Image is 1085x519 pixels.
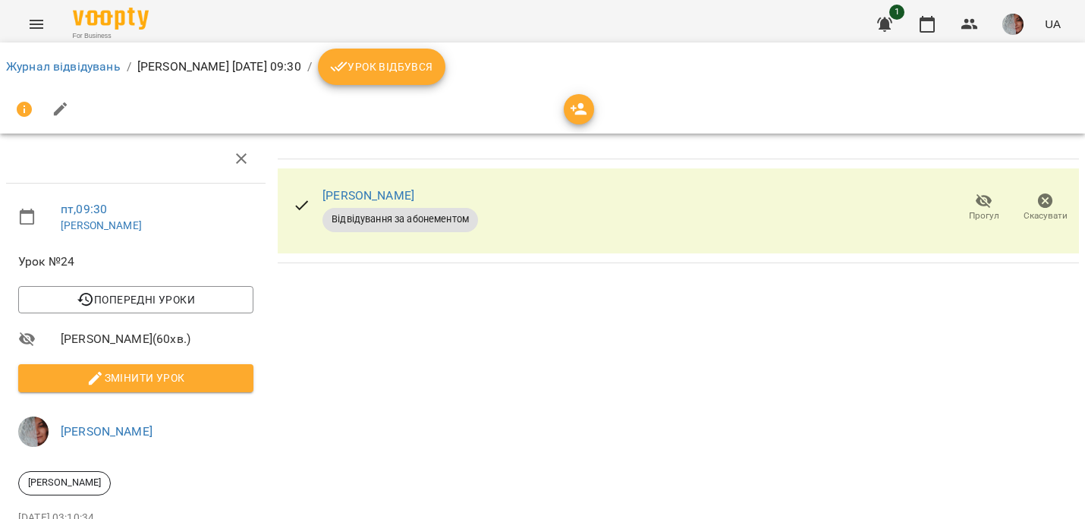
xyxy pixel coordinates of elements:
button: Змінити урок [18,364,253,392]
a: [PERSON_NAME] [61,424,153,439]
button: Урок відбувся [318,49,445,85]
button: Скасувати [1014,187,1076,229]
span: Скасувати [1024,209,1068,222]
span: Змінити урок [30,369,241,387]
nav: breadcrumb [6,49,1079,85]
span: For Business [73,31,149,41]
button: Menu [18,6,55,42]
a: пт , 09:30 [61,202,107,216]
img: 00e56ec9b043b19adf0666da6a3b5eb7.jpeg [18,417,49,447]
li: / [127,58,131,76]
div: [PERSON_NAME] [18,471,111,495]
button: Попередні уроки [18,286,253,313]
li: / [307,58,312,76]
span: UA [1045,16,1061,32]
span: Попередні уроки [30,291,241,309]
p: [PERSON_NAME] [DATE] 09:30 [137,58,301,76]
span: Урок №24 [18,253,253,271]
button: Прогул [953,187,1014,229]
a: [PERSON_NAME] [322,188,414,203]
button: UA [1039,10,1067,38]
span: 1 [889,5,904,20]
span: [PERSON_NAME] ( 60 хв. ) [61,330,253,348]
span: Урок відбувся [330,58,433,76]
span: Відвідування за абонементом [322,212,478,226]
img: Voopty Logo [73,8,149,30]
a: [PERSON_NAME] [61,219,142,231]
img: 00e56ec9b043b19adf0666da6a3b5eb7.jpeg [1002,14,1024,35]
span: Прогул [969,209,999,222]
span: [PERSON_NAME] [19,476,110,489]
a: Журнал відвідувань [6,59,121,74]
